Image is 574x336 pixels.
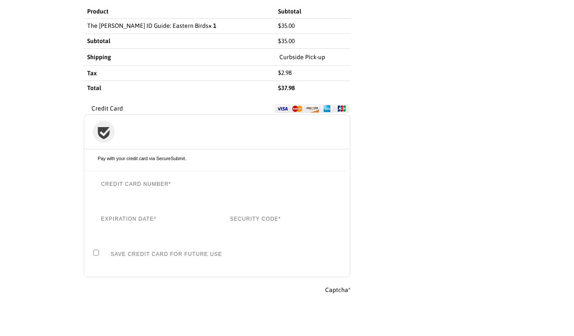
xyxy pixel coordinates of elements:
th: Shipping [84,49,275,66]
th: Tax [84,66,275,81]
td: The [PERSON_NAME] ID Guide: Eastern Birds [84,19,275,34]
label: Credit Card [84,104,351,114]
span: $ [278,69,281,76]
bdi: 37.98 [278,84,295,91]
th: Subtotal [84,34,275,49]
bdi: 35.00 [278,22,295,29]
strong: × 1 [208,22,216,29]
img: Credit Card [275,104,350,114]
span: 2.98 [278,69,292,76]
label: Credit Card number [93,180,341,188]
th: Subtotal [274,4,350,19]
span: $ [278,84,281,91]
label: Expiration date [93,215,212,223]
bdi: 35.00 [278,37,295,44]
th: Product [84,4,275,19]
iframe: reCAPTCHA [84,300,216,334]
label: Save Credit Card for Future Use [103,251,222,257]
label: Curbside Pick-up [279,52,325,63]
p: Pay with your credit card via SecureSubmit. [93,155,341,162]
label: Captcha [84,285,351,296]
label: Security code [222,215,341,223]
span: $ [278,22,281,29]
span: $ [278,37,281,44]
th: Total [84,81,275,95]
